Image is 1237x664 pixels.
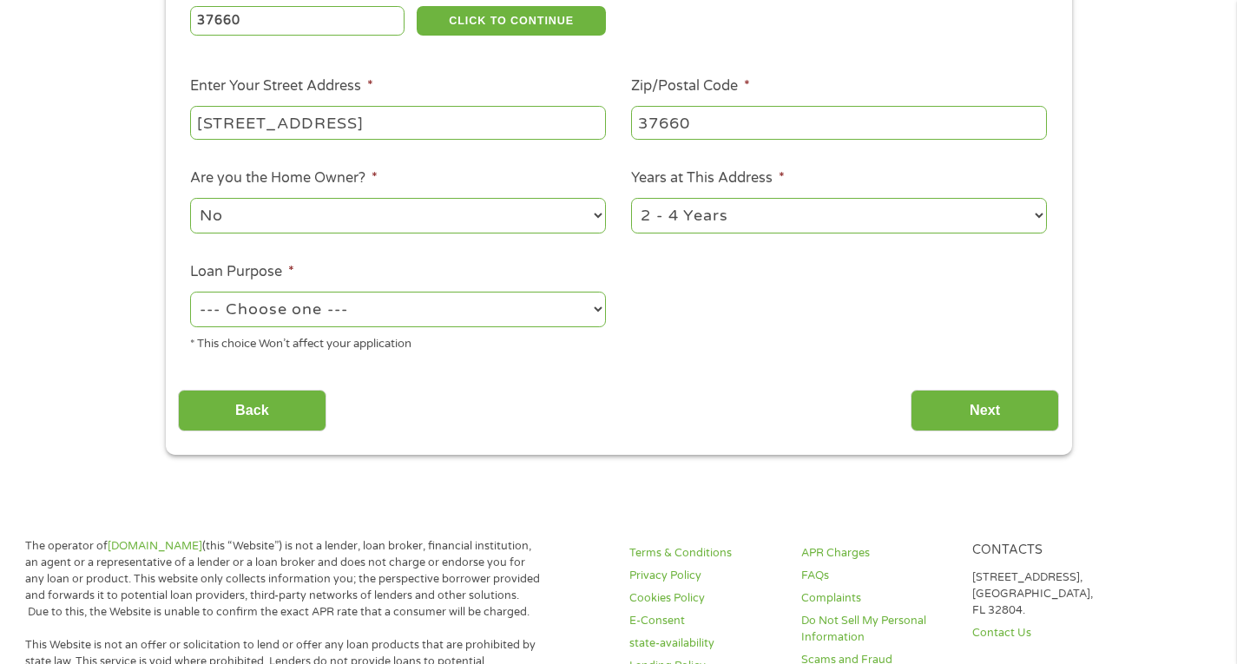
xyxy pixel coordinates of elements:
a: Contact Us [972,625,1123,641]
input: Enter Zipcode (e.g 01510) [190,6,405,36]
a: state-availability [629,635,780,652]
input: Next [911,390,1059,432]
a: [DOMAIN_NAME] [108,539,202,553]
p: [STREET_ADDRESS], [GEOGRAPHIC_DATA], FL 32804. [972,569,1123,619]
a: FAQs [801,568,952,584]
a: E-Consent [629,613,780,629]
p: The operator of (this “Website”) is not a lender, loan broker, financial institution, an agent or... [25,538,541,620]
label: Are you the Home Owner? [190,169,378,187]
a: APR Charges [801,545,952,562]
label: Loan Purpose [190,263,294,281]
div: * This choice Won’t affect your application [190,330,606,353]
h4: Contacts [972,542,1123,559]
a: Cookies Policy [629,590,780,607]
button: CLICK TO CONTINUE [417,6,606,36]
input: 1 Main Street [190,106,606,139]
label: Zip/Postal Code [631,77,750,95]
a: Privacy Policy [629,568,780,584]
label: Years at This Address [631,169,785,187]
input: Back [178,390,326,432]
a: Complaints [801,590,952,607]
a: Do Not Sell My Personal Information [801,613,952,646]
label: Enter Your Street Address [190,77,373,95]
a: Terms & Conditions [629,545,780,562]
